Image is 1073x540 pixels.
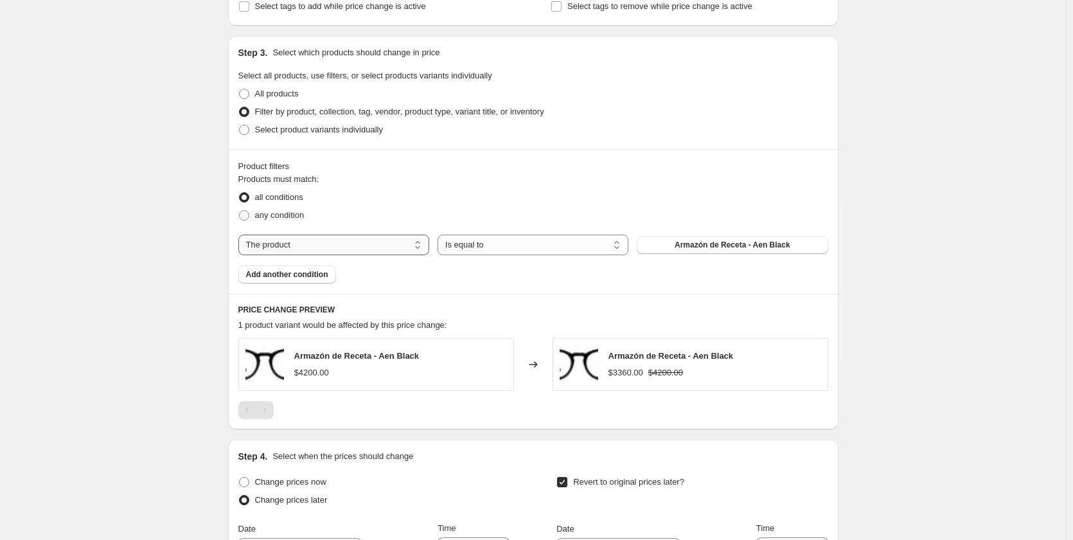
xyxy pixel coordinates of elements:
[294,351,420,361] span: Armazón de Receta - Aen Black
[675,240,790,250] span: Armazón de Receta - Aen Black
[272,450,413,463] p: Select when the prices should change
[756,523,774,533] span: Time
[255,192,303,202] span: all conditions
[294,366,329,379] div: $4200.00
[238,320,447,330] span: 1 product variant would be affected by this price change:
[567,1,752,11] span: Select tags to remove while price change is active
[556,524,574,534] span: Date
[238,71,492,80] span: Select all products, use filters, or select products variants individually
[246,269,328,280] span: Add another condition
[255,495,328,505] span: Change prices later
[238,160,828,173] div: Product filters
[648,366,683,379] strike: $4200.00
[637,236,828,254] button: Armazón de Receta - Aen Black
[238,450,268,463] h2: Step 4.
[272,46,439,59] p: Select which products should change in price
[255,89,299,98] span: All products
[573,477,684,487] span: Revert to original prices later?
[255,107,544,116] span: Filter by product, collection, tag, vendor, product type, variant title, or inventory
[560,345,598,384] img: D_NQ_NP_960812-MLU72016422464_102023-O_80x.webp
[238,46,268,59] h2: Step 3.
[438,523,456,533] span: Time
[255,210,305,220] span: any condition
[238,305,828,315] h6: PRICE CHANGE PREVIEW
[238,524,256,534] span: Date
[255,125,383,134] span: Select product variants individually
[608,366,643,379] div: $3360.00
[245,345,284,384] img: D_NQ_NP_960812-MLU72016422464_102023-O_80x.webp
[238,265,336,283] button: Add another condition
[255,1,426,11] span: Select tags to add while price change is active
[238,174,319,184] span: Products must match:
[608,351,734,361] span: Armazón de Receta - Aen Black
[255,477,326,487] span: Change prices now
[238,401,274,419] nav: Pagination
